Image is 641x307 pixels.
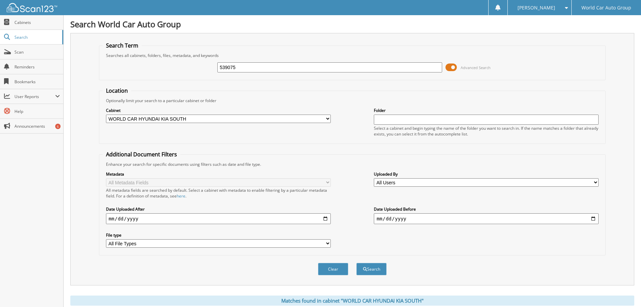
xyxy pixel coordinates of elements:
[356,263,387,275] button: Search
[374,206,599,212] label: Date Uploaded Before
[461,65,491,70] span: Advanced Search
[14,20,60,25] span: Cabinets
[177,193,185,199] a: here
[103,151,180,158] legend: Additional Document Filters
[106,187,331,199] div: All metadata fields are searched by default. Select a cabinet with metadata to enable filtering b...
[581,6,631,10] span: World Car Auto Group
[103,42,142,49] legend: Search Term
[106,213,331,224] input: start
[103,53,602,58] div: Searches all cabinets, folders, files, metadata, and keywords
[106,232,331,238] label: File type
[374,171,599,177] label: Uploaded By
[103,98,602,103] div: Optionally limit your search to a particular cabinet or folder
[103,87,131,94] legend: Location
[7,3,57,12] img: scan123-logo-white.svg
[374,108,599,113] label: Folder
[55,124,61,129] div: 6
[318,263,348,275] button: Clear
[14,34,59,40] span: Search
[374,213,599,224] input: end
[374,125,599,137] div: Select a cabinet and begin typing the name of the folder you want to search in. If the name match...
[106,108,331,113] label: Cabinet
[14,49,60,55] span: Scan
[103,161,602,167] div: Enhance your search for specific documents using filters such as date and file type.
[14,109,60,114] span: Help
[14,94,55,99] span: User Reports
[518,6,555,10] span: [PERSON_NAME]
[14,123,60,129] span: Announcements
[70,296,634,306] div: Matches found in cabinet "WORLD CAR HYUNDAI KIA SOUTH"
[14,79,60,85] span: Bookmarks
[70,19,634,30] h1: Search World Car Auto Group
[14,64,60,70] span: Reminders
[106,206,331,212] label: Date Uploaded After
[106,171,331,177] label: Metadata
